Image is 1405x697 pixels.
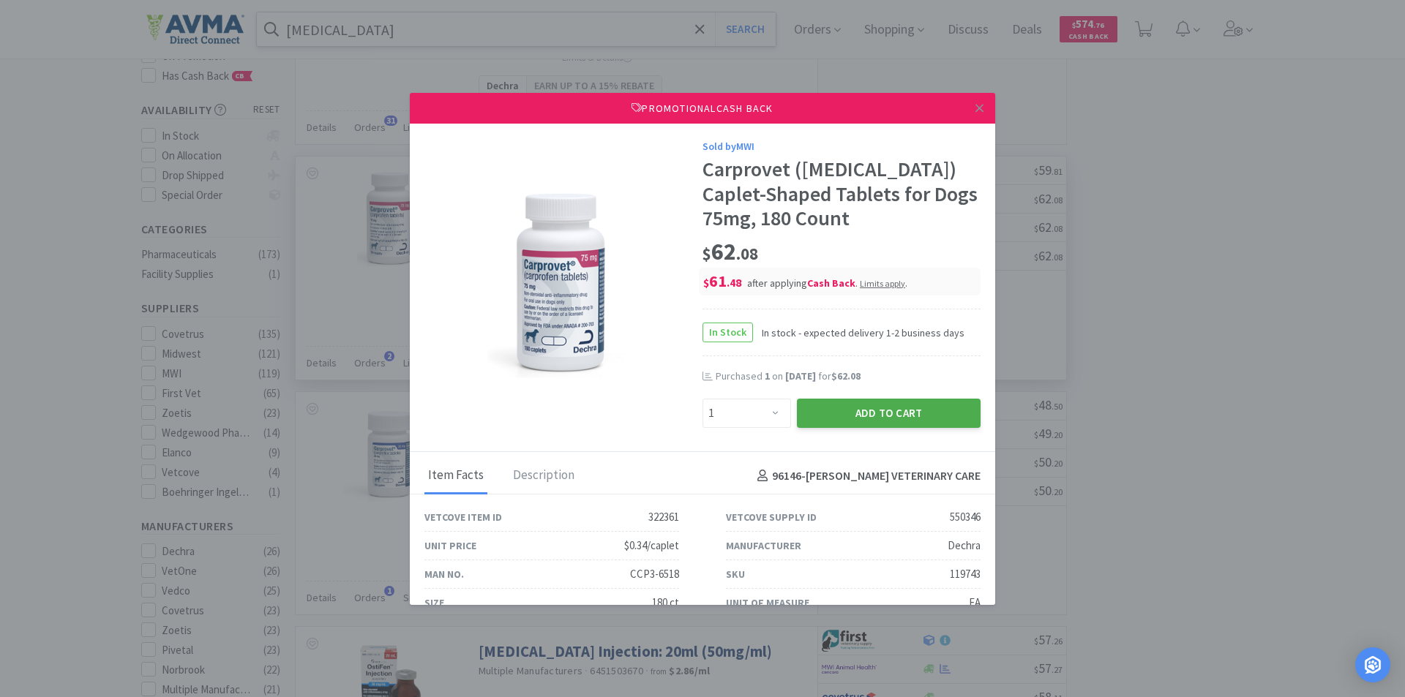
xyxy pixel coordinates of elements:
div: Manufacturer [726,538,801,554]
div: Sold by MWI [702,138,981,154]
span: $62.08 [831,369,861,383]
div: Item Facts [424,458,487,494]
div: 322361 [648,508,679,526]
span: $ [702,244,711,264]
h4: 96146 - [PERSON_NAME] VETERINARY CARE [752,467,981,486]
div: EA [969,594,981,611]
span: . 48 [727,276,741,290]
div: CCP3-6518 [630,565,679,583]
div: 119743 [950,565,981,583]
span: 62 [702,237,758,266]
div: Vetcove Item ID [424,509,502,525]
button: Add to Cart [797,399,981,428]
span: 1 [765,369,770,383]
div: Man No. [424,566,464,582]
div: $0.34/caplet [624,537,679,554]
div: Unit of Measure [726,595,809,611]
span: 61 [703,271,741,291]
span: after applying . [747,276,907,290]
div: Size [424,595,444,611]
i: Cash Back [807,276,855,290]
div: Unit Price [424,538,476,554]
span: In Stock [703,323,752,342]
span: Limits apply [860,278,905,289]
div: Purchased on for [716,369,981,384]
span: $ [703,276,709,290]
div: 550346 [950,508,981,526]
span: . 08 [736,244,758,264]
div: Promotional Cash Back [410,93,995,124]
div: 180 ct [652,594,679,611]
div: Carprovet ([MEDICAL_DATA]) Caplet-Shaped Tablets for Dogs 75mg, 180 Count [702,157,981,231]
div: Description [509,458,578,494]
img: 8a5e7a002e684a92978d6b22036544f7_550346.png [487,188,641,378]
div: Dechra [948,537,981,554]
div: Vetcove Supply ID [726,509,817,525]
div: Open Intercom Messenger [1355,647,1390,682]
span: In stock - expected delivery 1-2 business days [753,325,964,341]
span: [DATE] [785,369,816,383]
div: . [860,276,907,290]
div: SKU [726,566,745,582]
